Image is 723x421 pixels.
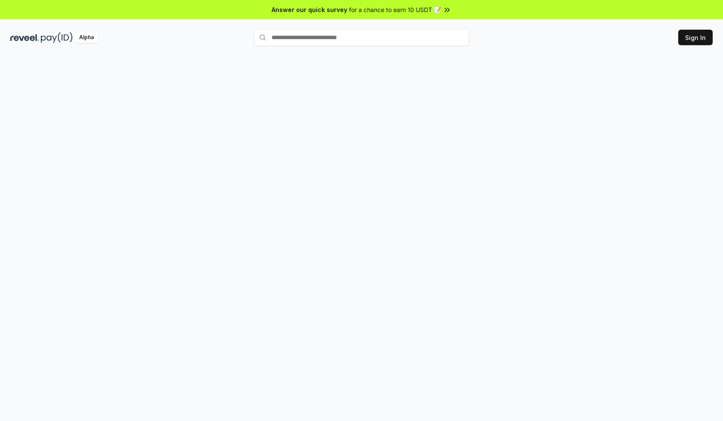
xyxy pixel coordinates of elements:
[349,5,441,14] span: for a chance to earn 10 USDT 📝
[678,30,713,45] button: Sign In
[74,32,99,43] div: Alpha
[41,32,73,43] img: pay_id
[272,5,347,14] span: Answer our quick survey
[10,32,39,43] img: reveel_dark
